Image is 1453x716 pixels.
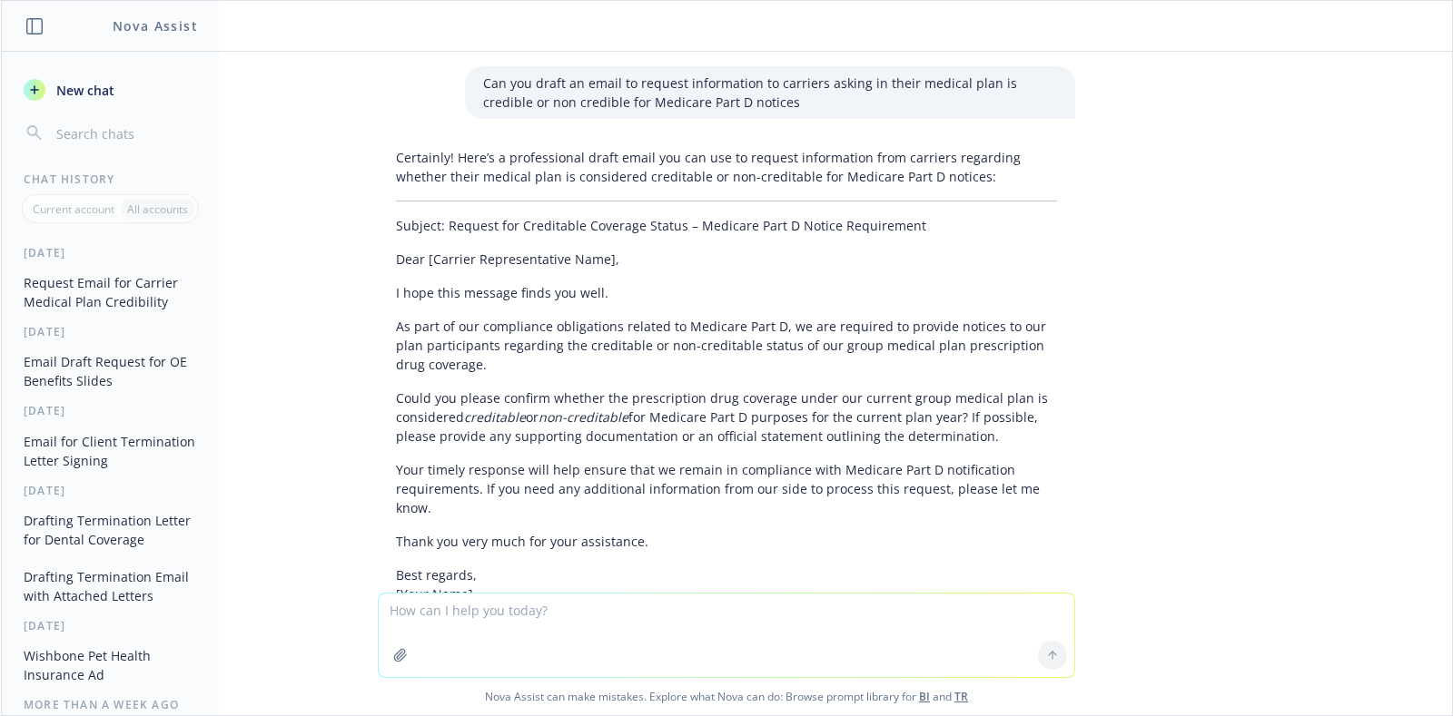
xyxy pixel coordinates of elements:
[16,562,204,611] button: Drafting Termination Email with Attached Letters
[16,74,204,106] button: New chat
[2,172,219,187] div: Chat History
[53,81,114,100] span: New chat
[16,268,204,317] button: Request Email for Carrier Medical Plan Credibility
[483,74,1057,112] p: Can you draft an email to request information to carriers asking in their medical plan is credibl...
[396,460,1057,517] p: Your timely response will help ensure that we remain in compliance with Medicare Part D notificat...
[539,408,628,426] em: non-creditable
[16,641,204,690] button: Wishbone Pet Health Insurance Ad
[2,483,219,498] div: [DATE]
[2,618,219,633] div: [DATE]
[396,216,1057,235] p: Subject: Request for Creditable Coverage Status – Medicare Part D Notice Requirement
[396,283,1057,302] p: I hope this message finds you well.
[127,201,188,217] p: All accounts
[396,565,1057,661] p: Best regards, [Your Name] [Your Title/Role] [Your Company Name] [Your Contact Information]
[396,250,1057,269] p: Dear [Carrier Representative Name],
[464,408,526,426] em: creditable
[396,532,1057,551] p: Thank you very much for your assistance.
[919,689,930,704] a: BI
[33,201,114,217] p: Current account
[396,317,1057,374] p: As part of our compliance obligations related to Medicare Part D, we are required to provide noti...
[113,16,198,35] h1: Nova Assist
[396,148,1057,186] p: Certainly! Here’s a professional draft email you can use to request information from carriers reg...
[53,121,197,146] input: Search chats
[396,388,1057,446] p: Could you please confirm whether the prescription drug coverage under our current group medical p...
[16,505,204,554] button: Drafting Termination Letter for Dental Coverage
[2,697,219,712] div: More than a week ago
[2,403,219,418] div: [DATE]
[16,427,204,476] button: Email for Client Termination Letter Signing
[8,678,1445,715] span: Nova Assist can make mistakes. Explore what Nova can do: Browse prompt library for and
[954,689,968,704] a: TR
[2,324,219,339] div: [DATE]
[16,347,204,396] button: Email Draft Request for OE Benefits Slides
[2,245,219,260] div: [DATE]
